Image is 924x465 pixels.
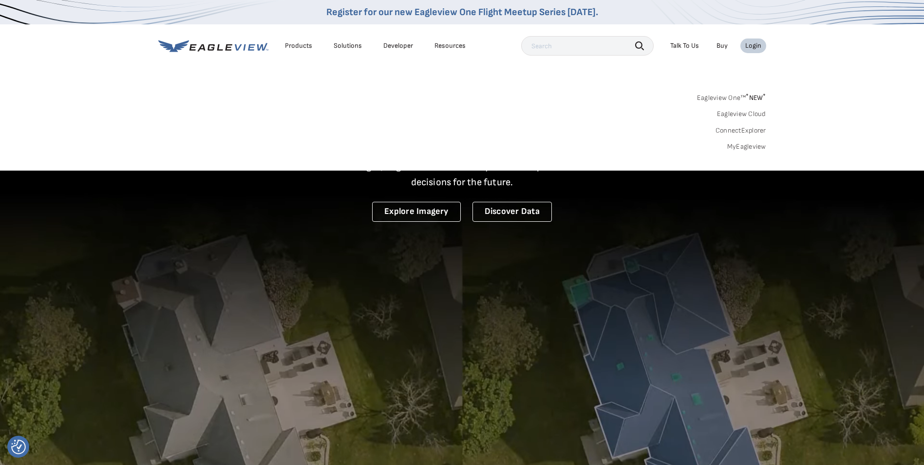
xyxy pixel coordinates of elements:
a: ConnectExplorer [716,126,766,135]
div: Solutions [334,41,362,50]
span: NEW [746,94,766,102]
div: Login [745,41,761,50]
a: Register for our new Eagleview One Flight Meetup Series [DATE]. [326,6,598,18]
div: Resources [434,41,466,50]
input: Search [521,36,654,56]
div: Products [285,41,312,50]
button: Consent Preferences [11,440,26,454]
a: MyEagleview [727,142,766,151]
img: Revisit consent button [11,440,26,454]
a: Explore Imagery [372,202,461,222]
a: Discover Data [472,202,552,222]
div: Talk To Us [670,41,699,50]
a: Eagleview One™*NEW* [697,91,766,102]
a: Eagleview Cloud [717,110,766,118]
a: Buy [717,41,728,50]
a: Developer [383,41,413,50]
